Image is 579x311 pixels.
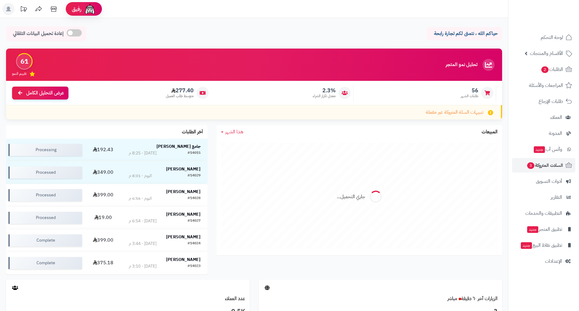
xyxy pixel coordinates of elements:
a: تحديثات المنصة [16,3,31,17]
span: وآتس آب [533,145,562,154]
span: المراجعات والأسئلة [529,81,563,90]
span: جديد [527,226,538,233]
span: طلبات الشهر [461,94,478,99]
a: الطلبات2 [512,62,575,77]
h3: تحليل نمو المتجر [446,62,477,68]
span: هذا الشهر [225,128,243,135]
span: إعادة تحميل البيانات التلقائي [13,30,64,37]
a: التقارير [512,190,575,205]
span: الطلبات [541,65,563,74]
div: #14028 [188,195,201,202]
p: حياكم الله ، نتمنى لكم تجارة رابحة [431,30,498,37]
a: عرض التحليل الكامل [12,87,68,100]
div: [DATE] - 8:25 م [129,150,157,156]
span: تنبيهات السلة المتروكة غير مفعلة [426,109,483,116]
span: 3 [527,162,534,169]
div: [DATE] - 3:44 م [129,241,157,247]
span: رفيق [72,5,81,13]
div: #14024 [188,241,201,247]
strong: [PERSON_NAME] [166,166,201,172]
span: معدل تكرار الشراء [313,94,336,99]
strong: [PERSON_NAME] [166,189,201,195]
small: مباشر [448,295,457,302]
span: متوسط طلب العميل [166,94,194,99]
span: 2 [541,66,549,73]
div: Processed [8,212,82,224]
a: المدونة [512,126,575,141]
h3: المبيعات [482,129,498,135]
a: لوحة التحكم [512,30,575,45]
td: 399.00 [84,229,122,252]
span: أدوات التسويق [536,177,562,186]
span: الأقسام والمنتجات [530,49,563,58]
span: تقييم النمو [12,71,27,76]
div: #14027 [188,218,201,224]
strong: [PERSON_NAME] [166,211,201,217]
h3: آخر الطلبات [182,129,203,135]
div: اليوم - 8:01 م [129,173,152,179]
a: الإعدادات [512,254,575,268]
span: 56 [461,87,478,94]
td: 192.43 [84,139,122,161]
span: التطبيقات والخدمات [525,209,562,217]
span: الإعدادات [545,257,562,265]
span: لوحة التحكم [541,33,563,42]
div: [DATE] - 6:54 م [129,218,157,224]
a: العملاء [512,110,575,125]
div: جاري التحميل... [337,193,365,200]
a: أدوات التسويق [512,174,575,189]
a: تطبيق نقاط البيعجديد [512,238,575,252]
a: طلبات الإرجاع [512,94,575,109]
a: التطبيقات والخدمات [512,206,575,221]
div: Complete [8,234,82,246]
div: Processed [8,167,82,179]
td: 349.00 [84,161,122,184]
strong: [PERSON_NAME] [166,256,201,263]
strong: جامع [PERSON_NAME] [157,143,201,150]
span: تطبيق نقاط البيع [520,241,562,249]
span: 277.40 [166,87,194,94]
a: وآتس آبجديد [512,142,575,157]
span: جديد [521,242,532,249]
a: عدد العملاء [225,295,245,302]
img: ai-face.png [84,3,96,15]
span: تطبيق المتجر [527,225,562,233]
a: الزيارات آخر ٦٠ دقيقةمباشر [448,295,498,302]
strong: [PERSON_NAME] [166,234,201,240]
td: 375.18 [84,252,122,274]
a: السلات المتروكة3 [512,158,575,173]
div: #14023 [188,263,201,269]
div: #14015 [188,150,201,156]
div: Complete [8,257,82,269]
td: 19.00 [84,207,122,229]
a: المراجعات والأسئلة [512,78,575,93]
div: Processed [8,189,82,201]
span: التقارير [551,193,562,202]
a: هذا الشهر [221,129,243,135]
div: Processing [8,144,82,156]
div: #14029 [188,173,201,179]
span: العملاء [550,113,562,122]
span: طلبات الإرجاع [539,97,563,106]
span: السلات المتروكة [527,161,563,170]
a: تطبيق المتجرجديد [512,222,575,236]
div: [DATE] - 3:10 م [129,263,157,269]
span: جديد [534,146,545,153]
span: عرض التحليل الكامل [26,90,64,97]
span: المدونة [549,129,562,138]
div: اليوم - 6:56 م [129,195,152,202]
td: 399.00 [84,184,122,206]
span: 2.3% [313,87,336,94]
